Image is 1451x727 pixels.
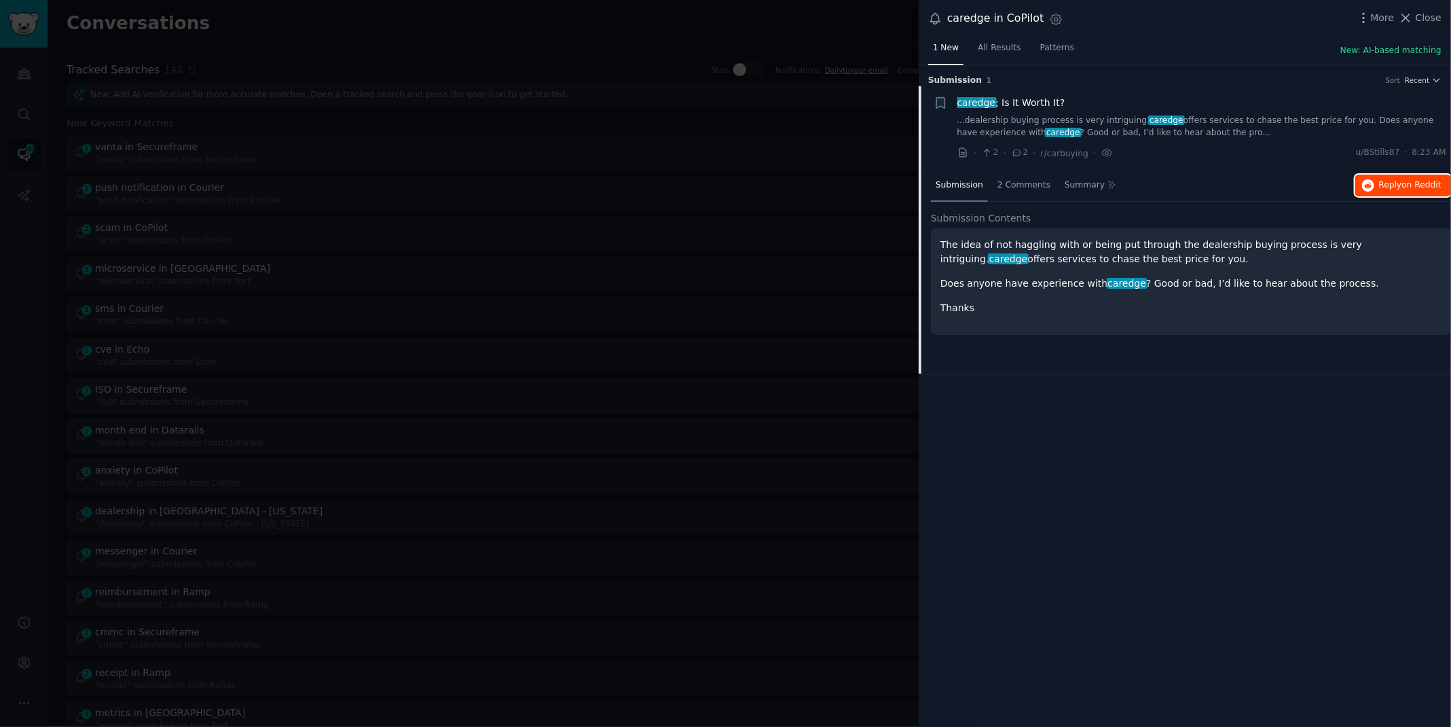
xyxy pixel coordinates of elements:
span: 2 [1011,147,1028,159]
p: The idea of not haggling with or being put through the dealership buying process is very intrigui... [940,238,1441,266]
div: Sort [1386,75,1401,85]
span: Submission [936,179,983,192]
span: caredge [1107,278,1147,289]
span: Reply [1379,179,1441,192]
span: caredge [1148,116,1184,125]
span: 2 Comments [997,179,1050,192]
button: Replyon Reddit [1355,175,1451,196]
span: · [974,146,976,160]
span: 1 [987,76,991,84]
span: More [1371,11,1395,25]
span: Submission Contents [931,211,1031,226]
span: caredge [988,253,1029,264]
span: · [1033,146,1036,160]
button: Recent [1405,75,1441,85]
span: All Results [978,42,1021,54]
span: on Reddit [1402,180,1441,190]
button: New: AI-based matching [1340,45,1441,57]
span: caredge [1045,128,1081,137]
a: All Results [973,37,1025,65]
span: · [1405,147,1408,159]
span: r/carbuying [1041,149,1088,158]
a: ...dealership buying process is very intriguing.caredgeoffers services to chase the best price fo... [957,115,1447,139]
span: Summary [1065,179,1105,192]
a: Patterns [1035,37,1079,65]
p: Does anyone have experience with ? Good or bad, I’d like to hear about the process. [940,277,1441,291]
span: Submission [928,75,982,87]
a: 1 New [928,37,963,65]
span: 8:23 AM [1412,147,1446,159]
span: ; Is It Worth It? [957,96,1065,110]
span: u/BStills87 [1356,147,1400,159]
button: More [1357,11,1395,25]
button: Close [1399,11,1441,25]
p: Thanks [940,301,1441,315]
span: · [1093,146,1096,160]
span: caredge [956,97,997,108]
span: Patterns [1040,42,1074,54]
div: caredge in CoPilot [947,10,1044,27]
a: caredge; Is It Worth It? [957,96,1065,110]
span: · [1004,146,1006,160]
span: 2 [981,147,998,159]
span: Close [1416,11,1441,25]
span: 1 New [933,42,959,54]
span: Recent [1405,75,1429,85]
